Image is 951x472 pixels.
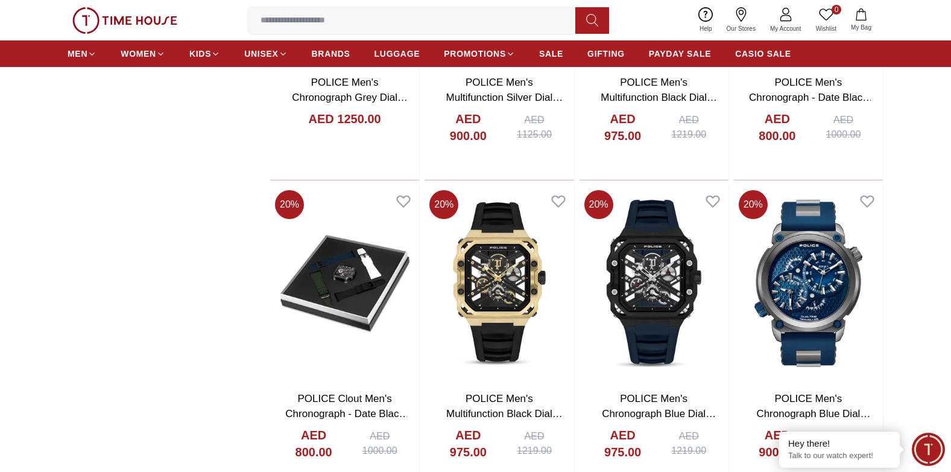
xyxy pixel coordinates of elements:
[444,43,515,65] a: PROMOTIONS
[750,393,870,435] a: POLICE Men's Chronograph Blue Dial Watch - PEWGM0071803
[189,48,211,60] span: KIDS
[285,393,409,451] a: POLICE Clout Men's Chronograph - Date Black Dial Watch - PEWGO0052401-SET
[270,185,419,381] img: POLICE Clout Men's Chronograph - Date Black Dial Watch - PEWGO0052401-SET
[816,113,871,142] div: AED 1000.00
[592,427,654,461] h4: AED 975.00
[352,429,407,458] div: AED 1000.00
[444,48,506,60] span: PROMOTIONS
[809,5,844,36] a: 0Wishlist
[912,433,945,466] div: Chat Widget
[507,113,561,142] div: AED 1125.00
[282,427,345,461] h4: AED 800.00
[692,5,719,36] a: Help
[587,48,625,60] span: GIFTING
[580,185,728,381] img: POLICE Men's Chronograph Blue Dial Watch - PEWGM0072001
[662,429,716,458] div: AED 1219.00
[587,43,625,65] a: GIFTING
[312,48,350,60] span: BRANDS
[832,5,841,14] span: 0
[121,43,165,65] a: WOMEN
[437,427,499,461] h4: AED 975.00
[734,185,883,381] img: POLICE Men's Chronograph Blue Dial Watch - PEWGM0071803
[735,43,791,65] a: CASIO SALE
[374,43,420,65] a: LUGGAGE
[244,43,287,65] a: UNISEX
[68,48,87,60] span: MEN
[68,43,96,65] a: MEN
[788,438,891,450] div: Hey there!
[811,24,841,33] span: Wishlist
[739,190,768,219] span: 20 %
[816,429,871,458] div: AED 1125.00
[746,427,809,461] h4: AED 900.00
[695,24,717,33] span: Help
[425,185,573,381] img: POLICE Men's Multifunction Black Dial Watch - PEWGM0072003
[441,77,563,119] a: POLICE Men's Multifunction Silver Dial Watch - PEWGQ0071902
[735,48,791,60] span: CASIO SALE
[846,23,876,32] span: My Bag
[662,113,716,142] div: AED 1219.00
[719,5,763,36] a: Our Stores
[440,393,562,435] a: POLICE Men's Multifunction Black Dial Watch - PEWGM0072003
[539,48,563,60] span: SALE
[844,6,879,34] button: My Bag
[595,393,716,435] a: POLICE Men's Chronograph Blue Dial Watch - PEWGM0072001
[584,190,613,219] span: 20 %
[746,110,809,144] h4: AED 800.00
[507,429,561,458] div: AED 1219.00
[374,48,420,60] span: LUGGAGE
[788,451,891,461] p: Talk to our watch expert!
[72,7,177,34] img: ...
[592,110,654,144] h4: AED 975.00
[189,43,220,65] a: KIDS
[649,48,711,60] span: PAYDAY SALE
[437,110,499,144] h4: AED 900.00
[429,190,458,219] span: 20 %
[749,77,873,135] a: POLICE Men's Chronograph - Date Black Dial Watch - PEWGO0052402-SET
[765,24,806,33] span: My Account
[309,110,381,127] h4: AED 1250.00
[595,77,717,119] a: POLICE Men's Multifunction Black Dial Watch - PEWGQ0071901
[244,48,278,60] span: UNISEX
[649,43,711,65] a: PAYDAY SALE
[286,77,408,119] a: POLICE Men's Chronograph Grey Dial Watch - PEWGR0074301
[539,43,563,65] a: SALE
[312,43,350,65] a: BRANDS
[275,190,304,219] span: 20 %
[722,24,760,33] span: Our Stores
[121,48,156,60] span: WOMEN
